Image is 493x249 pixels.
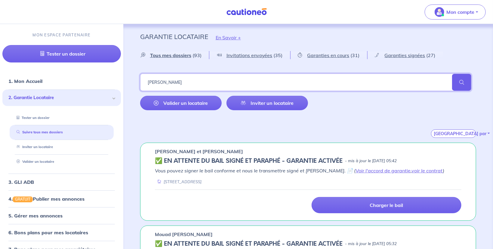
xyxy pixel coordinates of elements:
a: 6. Bons plans pour mes locataires [8,229,88,235]
a: voir le contrat [412,168,443,174]
a: Garanties signées(27) [368,51,443,59]
em: Vous pouvez signer le bail conforme et nous le transmettre signé et [PERSON_NAME]. 📄 ( , ) [155,168,445,174]
p: Mon compte [447,8,475,16]
span: search [452,74,471,91]
button: illu_account_valid_menu.svgMon compte [425,5,486,20]
div: 4.GRATUITPublier mes annonces [2,193,121,205]
span: (31) [351,52,360,58]
div: 6. Bons plans pour mes locataires [2,226,121,238]
a: Valider un locataire [14,159,54,164]
a: Voir l'accord de garantie [356,168,411,174]
p: [PERSON_NAME] et [PERSON_NAME] [155,148,243,155]
div: 1. Mon Accueil [2,75,121,87]
h5: ✅️️️ EN ATTENTE DU BAIL SIGNÉ ET PARAPHÉ - GARANTIE ACTIVÉE [155,240,343,247]
div: Valider un locataire [10,157,114,167]
a: 1. Mon Accueil [8,78,42,84]
span: 2. Garantie Locataire [8,94,110,101]
div: Inviter un locataire [10,142,114,152]
img: illu_account_valid_menu.svg [435,7,444,17]
a: 5. Gérer mes annonces [8,213,63,219]
a: Inviter un locataire [226,96,308,110]
button: En Savoir + [208,29,248,46]
button: [GEOGRAPHIC_DATA] par [431,129,476,138]
a: Tester un dossier [2,45,121,62]
div: state: CONTRACT-SIGNED, Context: FINISHED,FINISHED [155,157,461,165]
span: Garanties signées [385,52,425,58]
div: Tester un dossier [10,113,114,123]
a: 3. GLI ADB [8,179,34,185]
div: Suivre tous mes dossiers [10,127,114,137]
p: Mouad [PERSON_NAME] [155,231,213,238]
p: - mis à jour le [DATE] 05:42 [345,158,397,164]
div: 2. Garantie Locataire [2,90,121,106]
p: Garantie Locataire [140,31,208,42]
a: Suivre tous mes dossiers [14,130,63,134]
div: state: CONTRACT-SIGNED, Context: FINISHED,FINISHED [155,240,461,247]
div: 3. GLI ADB [2,176,121,188]
a: 4.GRATUITPublier mes annonces [8,196,85,202]
p: - mis à jour le [DATE] 05:32 [345,241,397,247]
p: MON ESPACE PARTENAIRE [32,32,91,38]
p: Charger le bail [370,202,403,208]
a: Tester un dossier [14,116,50,120]
span: Tous mes dossiers [150,52,191,58]
a: Inviter un locataire [14,145,53,149]
div: 5. Gérer mes annonces [2,210,121,222]
a: Garanties en cours(31) [291,51,367,59]
a: Tous mes dossiers(93) [140,51,209,59]
span: Invitations envoyées [226,52,273,58]
div: [STREET_ADDRESS] [155,179,202,185]
img: Cautioneo [224,8,269,16]
h5: ✅️️️ EN ATTENTE DU BAIL SIGNÉ ET PARAPHÉ - GARANTIE ACTIVÉE [155,157,343,165]
a: Invitations envoyées(35) [209,51,290,59]
span: Garanties en cours [307,52,350,58]
span: (35) [274,52,283,58]
input: Rechercher par nom / prénom / mail du locataire [140,74,471,91]
span: (93) [193,52,202,58]
span: (27) [427,52,436,58]
a: Valider un locataire [140,96,222,110]
a: Charger le bail [312,197,461,213]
